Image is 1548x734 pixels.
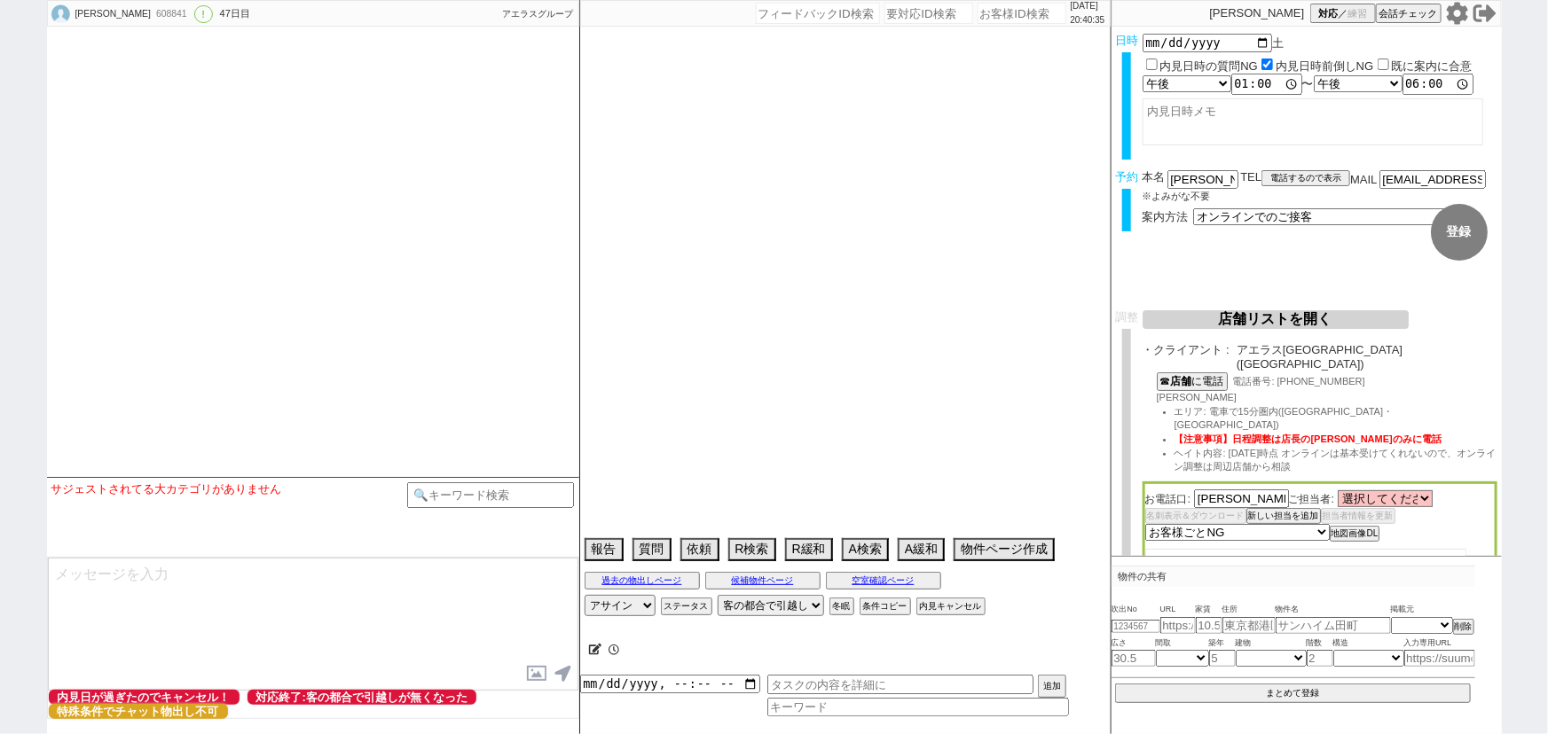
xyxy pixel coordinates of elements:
[884,3,973,24] input: 要対応ID検索
[728,538,776,561] button: R検索
[860,597,911,615] button: 条件コピー
[1112,620,1160,633] input: 1234567
[1431,204,1488,261] button: 登録
[1246,508,1321,524] button: 新しい担当を追加
[1276,603,1391,617] span: 物件名
[151,7,191,21] div: 608841
[1261,170,1350,186] button: 電話するので表示
[194,5,213,23] div: !
[1145,493,1190,505] span: お電話口:
[1350,173,1377,186] span: MAIL
[1160,603,1196,617] span: URL
[978,3,1066,24] input: お客様ID検索
[1115,310,1138,324] span: 調整
[1209,650,1236,667] input: 5
[1112,603,1160,617] span: 吹出No
[1276,59,1374,73] label: 内見日時前倒しNG
[1160,59,1259,73] label: 内見日時の質問NG
[1143,74,1497,95] div: 〜
[51,482,407,496] div: サジェストされてる大カテゴリがありません
[1321,508,1395,524] button: 担当者情報を更新
[785,538,833,561] button: R緩和
[842,538,889,561] button: A検索
[661,597,712,615] button: ステータス
[1307,636,1333,651] span: 階数
[1318,7,1338,20] span: 対応
[1237,343,1497,371] span: アエラス[GEOGRAPHIC_DATA]([GEOGRAPHIC_DATA])
[916,597,986,615] button: 内見キャンセル
[1143,170,1166,189] span: 本名
[829,597,854,615] button: 冬眠
[1115,683,1472,703] button: まとめて登録
[898,538,945,561] button: A緩和
[1236,636,1307,651] span: 建物
[1160,617,1196,634] input: https://suumo.jp/chintai/jnc_000022489271
[1156,636,1209,651] span: 間取
[1175,406,1394,431] span: エリア: 電車で15分圏内([GEOGRAPHIC_DATA]・[GEOGRAPHIC_DATA])
[1233,376,1365,387] span: 電話番号: [PHONE_NUMBER]
[73,7,151,21] div: [PERSON_NAME]
[767,675,1033,694] input: タスクの内容を詳細に
[1115,170,1138,183] span: 予約
[1112,566,1475,587] p: 物件の共有
[1222,603,1276,617] span: 住所
[1171,375,1192,387] b: 店舗
[407,482,575,508] input: 🔍キーワード検索
[1376,4,1442,23] button: 会話チェック
[1241,170,1262,183] span: TEL
[49,690,240,705] span: 内見日が過ぎたのでキャンセル！
[1071,13,1105,27] p: 20:40:35
[1112,650,1156,667] input: 30.5
[1143,343,1230,371] span: ・クライアント :
[954,538,1055,561] button: 物件ページ作成
[1276,617,1391,634] input: サンハイム田町
[1222,617,1276,634] input: 東京都港区海岸３
[1145,508,1246,524] button: 名刺表示＆ダウンロード
[1157,392,1237,402] span: [PERSON_NAME]
[1143,191,1211,201] span: ※よみがな不要
[1391,603,1415,617] span: 掲載元
[1307,650,1333,667] input: 2
[49,704,228,719] span: 特殊条件でチャット物出し不可
[1404,636,1475,651] span: 入力専用URL
[1210,6,1305,20] p: [PERSON_NAME]
[1196,603,1222,617] span: 家賃
[248,690,476,705] span: 対応終了:客の都合で引越しが無くなった
[1143,310,1409,329] button: 店舗リストを開く
[585,572,700,590] button: 過去の物出しページ
[1289,493,1334,505] span: ご担当者:
[1272,36,1284,50] span: 土
[1392,59,1473,73] label: 既に案内に合意
[1209,636,1236,651] span: 築年
[1404,650,1475,667] input: https://suumo.jp/chintai/jnc_000022489271
[1112,636,1156,651] span: 広さ
[633,538,672,561] button: 質問
[1348,7,1367,20] span: 練習
[705,572,821,590] button: 候補物件ページ
[585,538,624,561] button: 報告
[51,4,70,24] img: default_icon.jpg
[1196,617,1222,634] input: 10.5
[756,3,880,24] input: フィードバックID検索
[1143,210,1189,223] span: 案内方法
[1453,619,1474,635] button: 削除
[1310,4,1376,23] button: 対応／練習
[1379,7,1438,20] span: 会話チェック
[1175,433,1442,444] span: 【注意事項】日程調整は店長の[PERSON_NAME]のみに電話
[767,698,1069,716] input: キーワード
[1175,448,1497,472] span: ヘイト内容: [DATE]時点 オンラインは基本受けてくれないので、オンライン調整は周辺店舗から相談
[1038,675,1066,698] button: 追加
[1330,526,1380,542] button: 地図画像DL
[220,7,250,21] div: 47日目
[826,572,941,590] button: 空室確認ページ
[680,538,719,561] button: 依頼
[1157,372,1228,391] button: ☎店舗に電話
[1333,636,1404,651] span: 構造
[1194,489,1289,508] input: お電話口
[1115,34,1138,47] span: 日時
[503,9,574,19] span: アエラスグループ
